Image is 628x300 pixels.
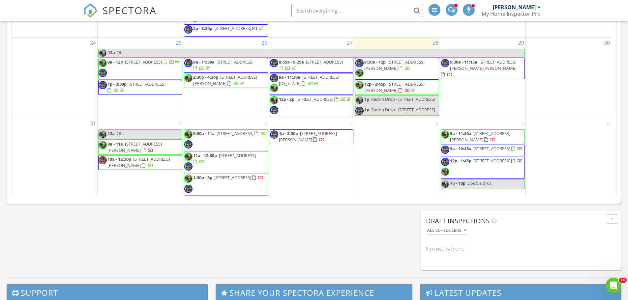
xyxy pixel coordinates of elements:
td: Go to August 24, 2025 [12,37,98,118]
img: 20250527_152957.jpg [184,25,193,34]
span: 2:30p - 4:30p [193,74,218,80]
a: 9a - 10:45a [STREET_ADDRESS] [441,145,525,156]
a: 9:30a - 11a [STREET_ADDRESS] [193,130,266,136]
a: Go to September 4, 2025 [434,118,440,129]
a: 9:30a - 12p [STREET_ADDRESS][PERSON_NAME] [364,59,425,71]
span: [STREET_ADDRESS][PERSON_NAME] [107,156,170,168]
span: 9a - 11:30a [279,74,300,80]
span: [STREET_ADDRESS] [296,96,333,102]
a: 9:30a - 11:15a [STREET_ADDRESS][PERSON_NAME][PERSON_NAME] [441,58,525,79]
div: No results found [421,240,621,258]
img: pic.jpg [99,130,107,139]
a: 2p - 3:30p [STREET_ADDRESS] [184,24,268,36]
span: 9a - 10:45a [450,146,471,151]
a: Go to August 30, 2025 [603,38,611,48]
td: Go to September 2, 2025 [183,118,269,196]
span: 12p - 1:45p [450,158,471,164]
span: 9:30a - 11a [193,130,215,136]
span: Radon Drop - [STREET_ADDRESS] [371,107,435,113]
a: 9a - 11:30a [STREET_ADDRESS] [193,59,254,71]
img: 20250527_152957.jpg [270,106,278,114]
a: 9:30a - 11:15a [STREET_ADDRESS][PERSON_NAME][PERSON_NAME] [441,59,517,77]
span: 8:55a - 9:25a [279,59,304,65]
span: 11a - 12:30p [193,152,217,158]
span: 1p [364,107,369,113]
span: [STREET_ADDRESS][PERSON_NAME][PERSON_NAME] [450,59,517,71]
span: 9:30a - 12p [364,59,386,65]
span: [STREET_ADDRESS] [306,59,343,65]
a: Go to August 27, 2025 [345,38,354,48]
a: 9a - 11:30a [STREET_ADDRESS][PERSON_NAME] [450,130,510,143]
a: 11a - 12:30p [STREET_ADDRESS] [193,152,256,165]
a: Go to August 29, 2025 [517,38,525,48]
a: Go to August 24, 2025 [89,38,97,48]
a: 9:30a - 11a [STREET_ADDRESS] [184,129,268,151]
a: 9:30a - 12p [STREET_ADDRESS][PERSON_NAME] [355,58,439,80]
img: 20250527_152957.jpg [355,59,364,67]
a: 12p - 2p [STREET_ADDRESS] [279,96,352,102]
span: [STREET_ADDRESS][PERSON_NAME] [364,81,425,93]
a: Go to September 3, 2025 [348,118,354,129]
td: Go to September 5, 2025 [440,118,526,196]
img: pic.jpg [99,141,107,149]
a: Go to September 6, 2025 [606,118,611,129]
a: 9a - 12p [STREET_ADDRESS] [98,58,182,80]
span: [STREET_ADDRESS][PERSON_NAME] [364,59,425,71]
span: SPECTORA [103,3,157,17]
img: pic.jpg [441,130,449,139]
a: Go to September 5, 2025 [520,118,525,129]
span: [STREET_ADDRESS][PERSON_NAME] [450,130,510,143]
img: pic.jpg [270,96,278,104]
a: 9a - 11:30a [STREET_ADDRESS] [184,58,268,73]
span: 1p - 3:30p [107,81,127,87]
a: Go to August 26, 2025 [260,38,269,48]
img: 20250527_152957.jpg [270,74,278,82]
a: 10a - 12:30p [STREET_ADDRESS][PERSON_NAME] [107,156,170,168]
span: [STREET_ADDRESS] [214,25,251,31]
span: Radon Drop - [STREET_ADDRESS] [371,96,435,102]
span: 9a - 11a [107,141,123,147]
a: 12p - 2:45p [STREET_ADDRESS][PERSON_NAME] [355,80,439,95]
span: 12a [107,49,115,57]
a: Go to September 1, 2025 [177,118,183,129]
a: 9a - 10:45a [STREET_ADDRESS] [450,146,523,151]
button: All schedulers [426,226,467,235]
span: [STREET_ADDRESS][PERSON_NAME] [107,141,162,153]
a: 8:55a - 9:25a [STREET_ADDRESS] [279,59,343,71]
td: Go to August 25, 2025 [98,37,183,118]
a: 2:30p - 4:30p [STREET_ADDRESS][PERSON_NAME] [184,73,268,88]
a: 9a - 11:30a [STREET_ADDRESS][US_STATE] [270,73,354,95]
img: 20250527_152957.jpg [270,130,278,139]
img: pic.jpg [441,168,449,176]
a: 9a - 11:30a [STREET_ADDRESS][US_STATE] [279,74,339,86]
span: Draft Inspections [426,216,490,225]
a: 12p - 1:45p [STREET_ADDRESS] [450,158,523,164]
span: [STREET_ADDRESS][PERSON_NAME] [193,74,257,86]
span: 10 [619,278,627,283]
img: 20250527_152957.jpg [184,162,193,171]
a: 9a - 11a [STREET_ADDRESS][PERSON_NAME] [98,140,182,155]
span: 9a - 12p [107,59,123,65]
span: [STREET_ADDRESS] [473,158,510,164]
span: [STREET_ADDRESS] [217,130,254,136]
span: [STREET_ADDRESS] [219,152,256,158]
img: 20250527_152957.jpg [184,59,193,67]
span: 12p - 2p [279,96,294,102]
a: 9a - 11:30a [STREET_ADDRESS][PERSON_NAME] [441,129,525,144]
a: Go to August 25, 2025 [174,38,183,48]
a: SPECTORA [83,9,157,23]
span: [STREET_ADDRESS] [125,59,162,65]
img: pic.jpg [355,69,364,77]
span: [STREET_ADDRESS][US_STATE] [279,74,339,86]
span: [STREET_ADDRESS] [129,81,165,87]
a: 9a - 12p [STREET_ADDRESS] [107,59,181,65]
span: [STREET_ADDRESS] [217,59,254,65]
span: 9a - 11:30a [193,59,215,65]
td: Go to August 29, 2025 [440,37,526,118]
span: 2p - 3:30p [193,25,212,31]
img: 20250527_152957.jpg [184,140,193,149]
img: pic.jpg [99,49,107,57]
a: 10a - 12:30p [STREET_ADDRESS][PERSON_NAME] [98,155,182,170]
a: 1:30p - 3p [STREET_ADDRESS] [193,175,264,180]
span: 1p [364,96,369,102]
